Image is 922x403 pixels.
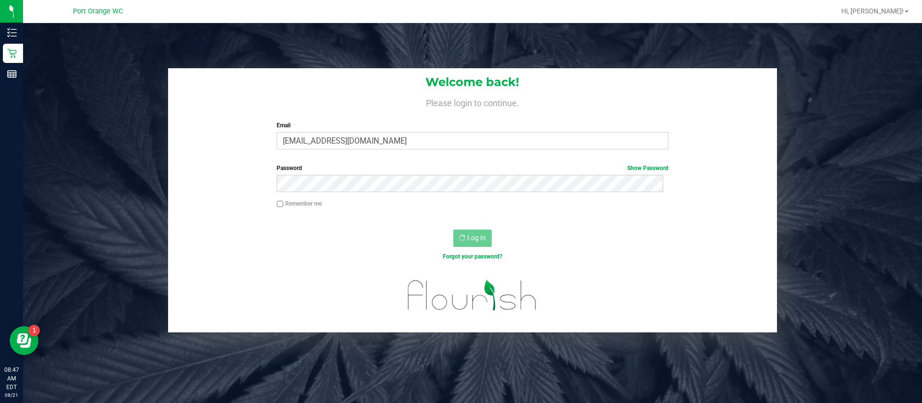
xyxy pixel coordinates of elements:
[28,325,40,336] iframe: Resource center unread badge
[168,96,777,108] h4: Please login to continue.
[453,230,492,247] button: Log In
[443,253,502,260] a: Forgot your password?
[277,199,322,208] label: Remember me
[7,28,17,37] inline-svg: Inventory
[841,7,904,15] span: Hi, [PERSON_NAME]!
[4,391,19,399] p: 08/21
[7,49,17,58] inline-svg: Retail
[73,7,123,15] span: Port Orange WC
[627,165,668,171] a: Show Password
[277,165,302,171] span: Password
[277,121,668,130] label: Email
[396,271,548,320] img: flourish_logo.svg
[168,76,777,88] h1: Welcome back!
[4,366,19,391] p: 08:47 AM EDT
[277,201,283,208] input: Remember me
[7,69,17,79] inline-svg: Reports
[10,326,38,355] iframe: Resource center
[467,234,486,242] span: Log In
